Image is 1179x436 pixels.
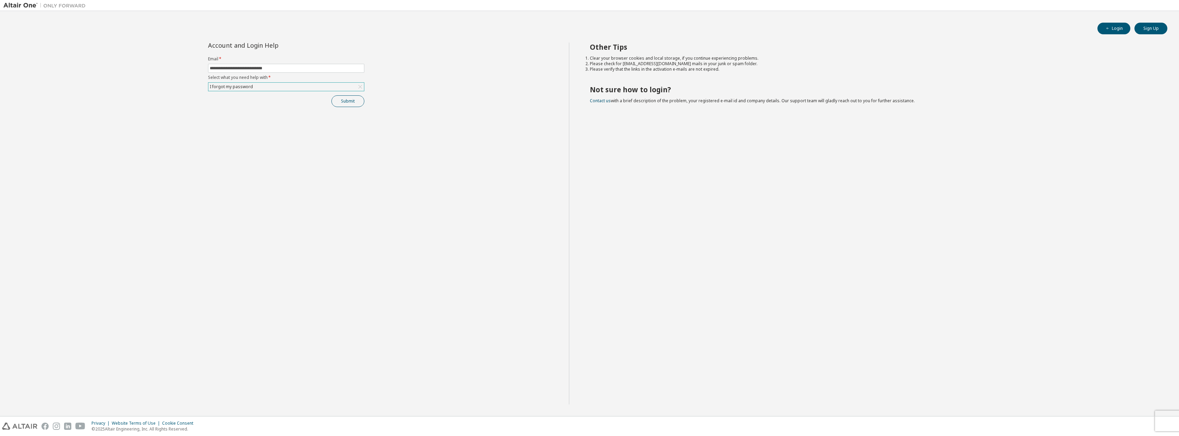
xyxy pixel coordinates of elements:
label: Email [208,56,364,62]
p: © 2025 Altair Engineering, Inc. All Rights Reserved. [92,426,197,432]
li: Please check for [EMAIL_ADDRESS][DOMAIN_NAME] mails in your junk or spam folder. [590,61,1155,67]
div: Website Terms of Use [112,421,162,426]
img: youtube.svg [75,423,85,430]
div: Account and Login Help [208,43,333,48]
h2: Other Tips [590,43,1155,51]
h2: Not sure how to login? [590,85,1155,94]
li: Clear your browser cookies and local storage, if you continue experiencing problems. [590,56,1155,61]
img: facebook.svg [41,423,49,430]
img: Altair One [3,2,89,9]
button: Sign Up [1134,23,1167,34]
button: Submit [331,95,364,107]
div: Privacy [92,421,112,426]
li: Please verify that the links in the activation e-mails are not expired. [590,67,1155,72]
img: altair_logo.svg [2,423,37,430]
label: Select what you need help with [208,75,364,80]
img: instagram.svg [53,423,60,430]
div: I forgot my password [208,83,364,91]
a: Contact us [590,98,611,104]
img: linkedin.svg [64,423,71,430]
button: Login [1097,23,1130,34]
div: Cookie Consent [162,421,197,426]
div: I forgot my password [209,83,254,91]
span: with a brief description of the problem, your registered e-mail id and company details. Our suppo... [590,98,915,104]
